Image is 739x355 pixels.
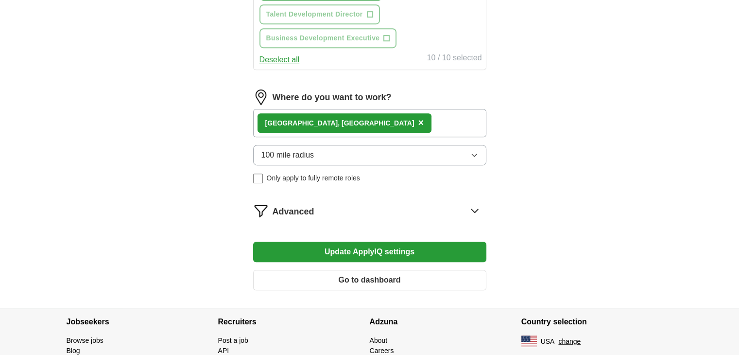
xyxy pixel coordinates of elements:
a: Browse jobs [67,337,103,344]
div: 10 / 10 selected [427,52,482,66]
img: location.png [253,89,269,105]
button: × [418,116,424,130]
a: About [370,337,388,344]
button: change [558,337,581,347]
button: Talent Development Director [259,4,380,24]
a: API [218,347,229,355]
span: 100 mile radius [261,149,314,161]
span: USA [541,337,555,347]
button: Deselect all [259,54,300,66]
span: Only apply to fully remote roles [267,173,360,183]
input: Only apply to fully remote roles [253,174,263,183]
span: Talent Development Director [266,9,363,19]
h4: Country selection [521,308,673,336]
img: filter [253,203,269,218]
button: Update ApplyIQ settings [253,242,486,262]
span: × [418,117,424,128]
a: Careers [370,347,394,355]
img: US flag [521,336,537,347]
button: 100 mile radius [253,145,486,165]
div: [GEOGRAPHIC_DATA], [GEOGRAPHIC_DATA] [265,118,414,128]
a: Blog [67,347,80,355]
button: Business Development Executive [259,28,397,48]
button: Go to dashboard [253,270,486,290]
a: Post a job [218,337,248,344]
span: Business Development Executive [266,33,380,43]
span: Advanced [273,205,314,218]
label: Where do you want to work? [273,91,392,104]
